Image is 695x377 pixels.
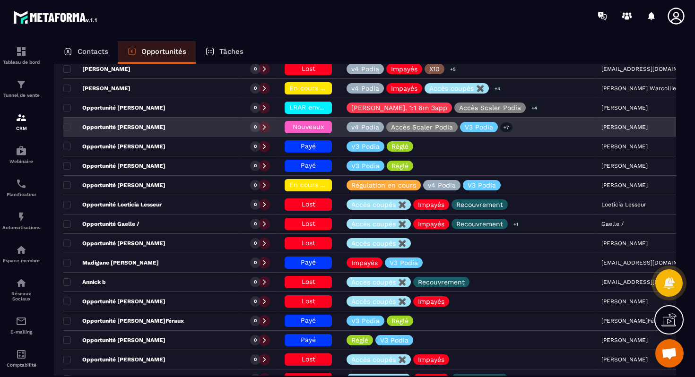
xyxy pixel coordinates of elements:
p: 0 [254,259,257,266]
img: formation [16,46,27,57]
p: V3 Podia [390,259,418,266]
a: emailemailE-mailing [2,308,40,342]
p: Régulation en cours [351,182,416,188]
a: social-networksocial-networkRéseaux Sociaux [2,270,40,308]
p: V3 Podia [380,337,408,343]
p: 0 [254,356,257,363]
p: v4 Podia [351,66,379,72]
p: +7 [500,122,513,132]
p: Tâches [219,47,243,56]
p: Annick b [63,278,106,286]
p: 0 [254,298,257,305]
p: Opportunité [PERSON_NAME] [63,240,165,247]
p: Tableau de bord [2,60,40,65]
p: Opportunité [PERSON_NAME] [63,162,165,170]
p: Opportunité [PERSON_NAME] [63,298,165,305]
p: 0 [254,143,257,150]
p: Impayés [351,259,378,266]
p: Impayés [418,356,444,363]
span: Nouveaux [293,123,324,130]
p: Madigane [PERSON_NAME] [63,259,159,266]
a: accountantaccountantComptabilité [2,342,40,375]
p: Impayés [418,201,444,208]
p: 0 [254,279,257,285]
p: v4 Podia [351,124,379,130]
a: formationformationCRM [2,105,40,138]
p: +5 [447,64,459,74]
p: Opportunité [PERSON_NAME]Féraux [63,317,184,325]
img: accountant [16,349,27,360]
a: Opportunités [118,41,196,64]
p: CRM [2,126,40,131]
p: 0 [254,201,257,208]
p: Opportunité Gaelle / [63,220,139,228]
p: Opportunité [PERSON_NAME] [63,104,165,111]
p: Opportunité [PERSON_NAME] [63,181,165,189]
a: automationsautomationsWebinaire [2,138,40,171]
p: Tunnel de vente [2,93,40,98]
p: v4 Podia [351,85,379,92]
a: Contacts [54,41,118,64]
p: Accès coupés ✖️ [351,279,406,285]
span: Payé [301,317,316,324]
p: Contacts [78,47,108,56]
p: Accès coupés ✖️ [351,356,406,363]
p: Réglé [391,163,408,169]
p: Réglé [391,143,408,150]
p: Recouvrement [418,279,465,285]
a: schedulerschedulerPlanificateur [2,171,40,204]
p: v4 Podia [428,182,456,188]
p: Impayés [391,66,417,72]
p: Recouvrement [456,221,503,227]
span: Payé [301,162,316,169]
p: V3 Podia [351,163,380,169]
span: En cours de régularisation [289,84,375,92]
p: Opportunité [PERSON_NAME] [63,356,165,363]
p: +1 [510,219,521,229]
p: 0 [254,104,257,111]
p: 0 [254,317,257,324]
p: V3 Podia [468,182,496,188]
img: automations [16,145,27,156]
span: Lost [302,239,315,247]
p: Impayés [418,298,444,305]
a: Ouvrir le chat [655,339,684,368]
p: 0 [254,163,257,169]
p: Opportunités [141,47,186,56]
p: Réglé [391,317,408,324]
img: automations [16,244,27,256]
span: Payé [301,258,316,266]
a: formationformationTunnel de vente [2,72,40,105]
p: 0 [254,240,257,247]
span: Lost [302,200,315,208]
img: scheduler [16,178,27,189]
p: V3 Podia [351,143,380,150]
span: Payé [301,142,316,150]
span: Lost [302,65,315,72]
p: Accès coupés ✖️ [429,85,484,92]
p: 0 [254,85,257,92]
p: +4 [491,84,504,94]
p: 0 [254,337,257,343]
p: Réseaux Sociaux [2,291,40,301]
span: Lost [302,278,315,285]
p: Planificateur [2,192,40,197]
span: Lost [302,220,315,227]
img: automations [16,211,27,223]
p: Accès coupés ✖️ [351,240,406,247]
p: Opportunité [PERSON_NAME] [63,143,165,150]
img: social-network [16,277,27,289]
p: Opportunité [PERSON_NAME] [63,336,165,344]
span: Lost [302,355,315,363]
p: 0 [254,182,257,188]
p: Accès Scaler Podia [459,104,521,111]
span: LRAR envoyée [289,103,334,111]
p: Impayés [418,221,444,227]
p: 0 [254,124,257,130]
span: En cours de régularisation [289,181,375,188]
p: Impayés [391,85,417,92]
img: formation [16,79,27,90]
a: formationformationTableau de bord [2,39,40,72]
p: [PERSON_NAME] [63,85,130,92]
p: E-mailing [2,329,40,334]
